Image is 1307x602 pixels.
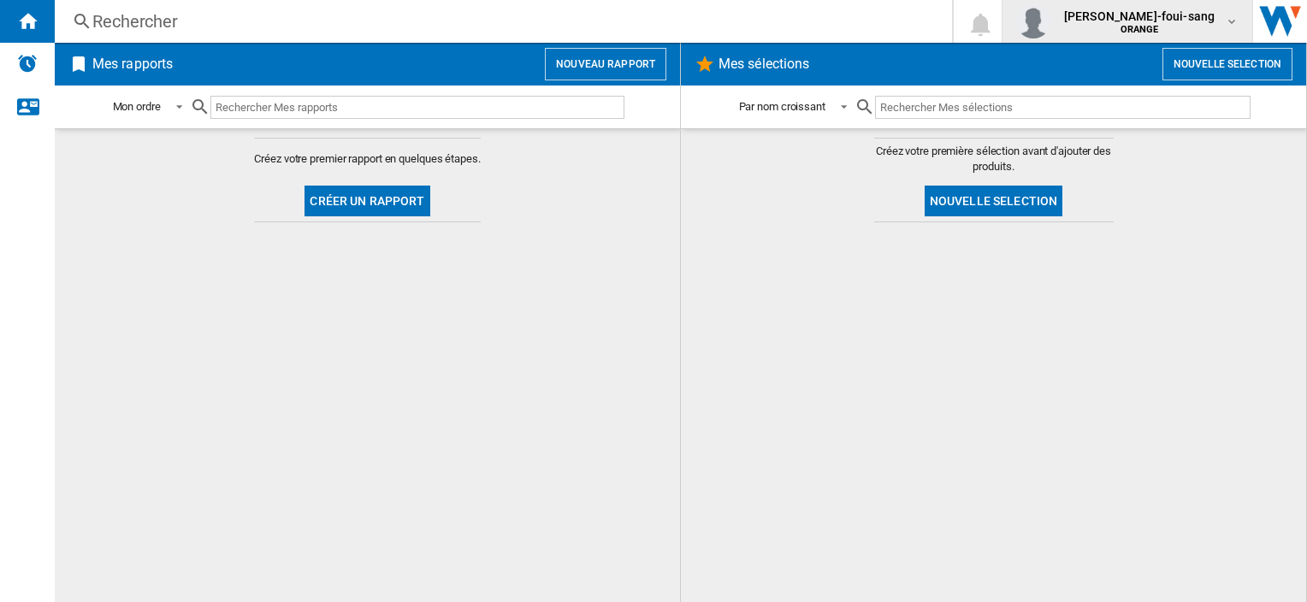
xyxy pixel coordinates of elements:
button: Nouvelle selection [925,186,1063,216]
button: Nouvelle selection [1162,48,1292,80]
div: Par nom croissant [739,100,825,113]
b: ORANGE [1121,24,1159,35]
h2: Mes rapports [89,48,176,80]
span: Créez votre première sélection avant d'ajouter des produits. [874,144,1114,174]
h2: Mes sélections [715,48,813,80]
img: profile.jpg [1016,4,1050,38]
div: Rechercher [92,9,908,33]
input: Rechercher Mes rapports [210,96,624,119]
img: alerts-logo.svg [17,53,38,74]
button: Créer un rapport [305,186,429,216]
button: Nouveau rapport [545,48,666,80]
div: Mon ordre [113,100,161,113]
span: [PERSON_NAME]-foui-sang [1064,8,1215,25]
span: Créez votre premier rapport en quelques étapes. [254,151,480,167]
input: Rechercher Mes sélections [875,96,1251,119]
